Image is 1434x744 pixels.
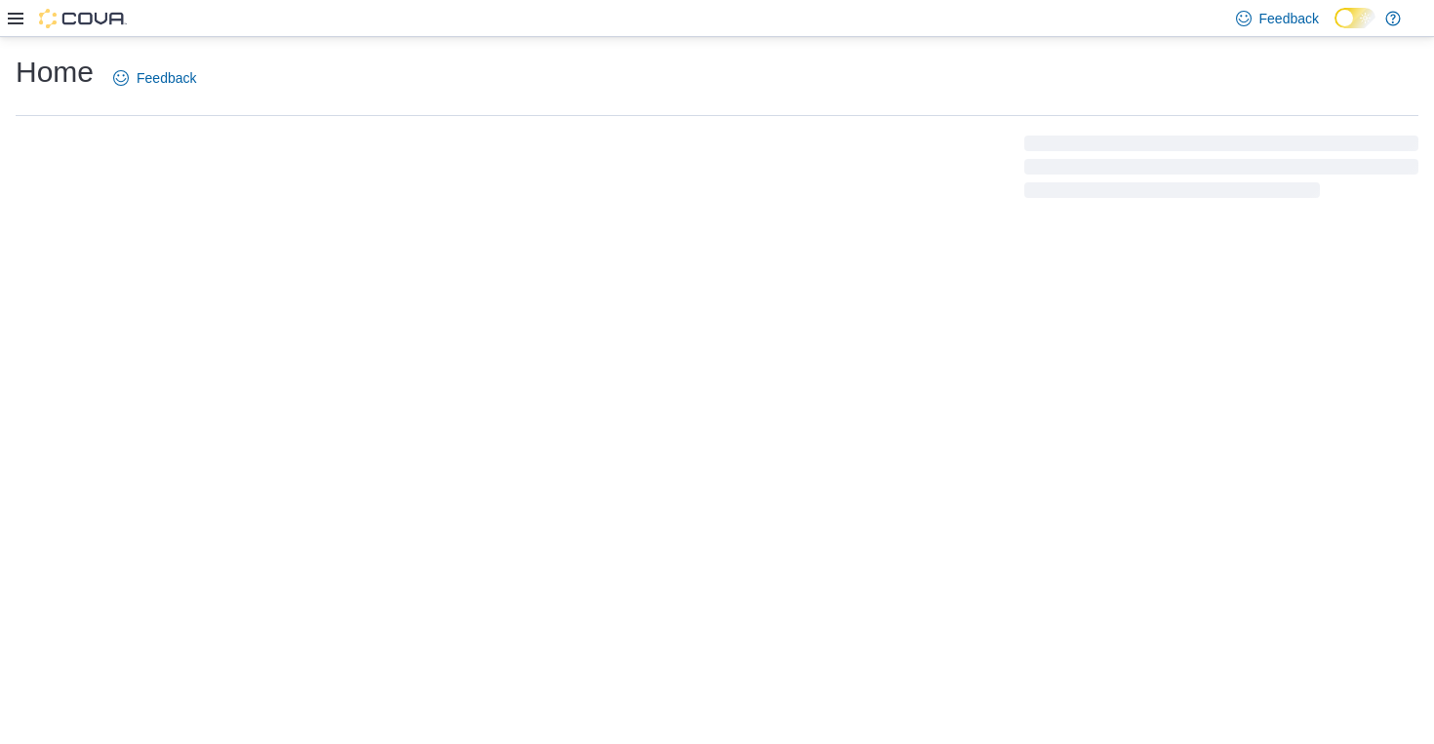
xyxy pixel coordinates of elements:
a: Feedback [105,59,204,98]
img: Cova [39,9,127,28]
h1: Home [16,53,94,92]
span: Feedback [137,68,196,88]
span: Loading [1024,139,1418,202]
input: Dark Mode [1334,8,1375,28]
span: Dark Mode [1334,28,1335,29]
span: Feedback [1259,9,1319,28]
